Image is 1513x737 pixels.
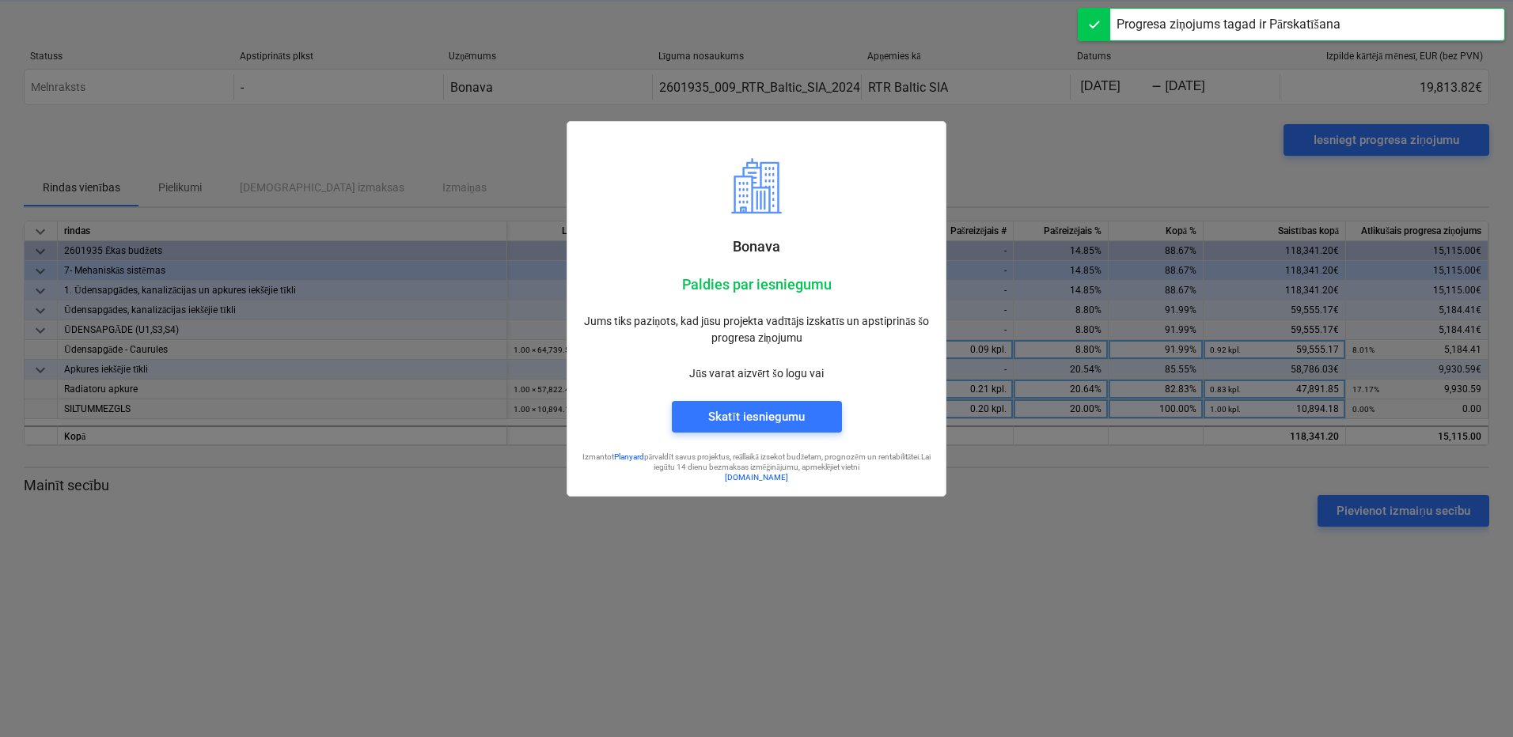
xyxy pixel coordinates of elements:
[672,401,842,433] button: Skatīt iesniegumu
[580,313,933,346] p: Jums tiks paziņots, kad jūsu projekta vadītājs izskatīs un apstiprinās šo progresa ziņojumu
[725,473,788,482] a: [DOMAIN_NAME]
[1117,15,1340,34] div: Progresa ziņojums tagad ir Pārskatīšana
[614,452,644,461] a: Planyard
[580,365,933,382] p: Jūs varat aizvērt šo logu vai
[708,406,804,427] div: Skatīt iesniegumu
[580,275,933,294] p: Paldies par iesniegumu
[580,452,933,473] p: Izmantot pārvaldīt savus projektus, reāllaikā izsekot budžetam, prognozēm un rentabilitātei. Lai ...
[580,237,933,256] p: Bonava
